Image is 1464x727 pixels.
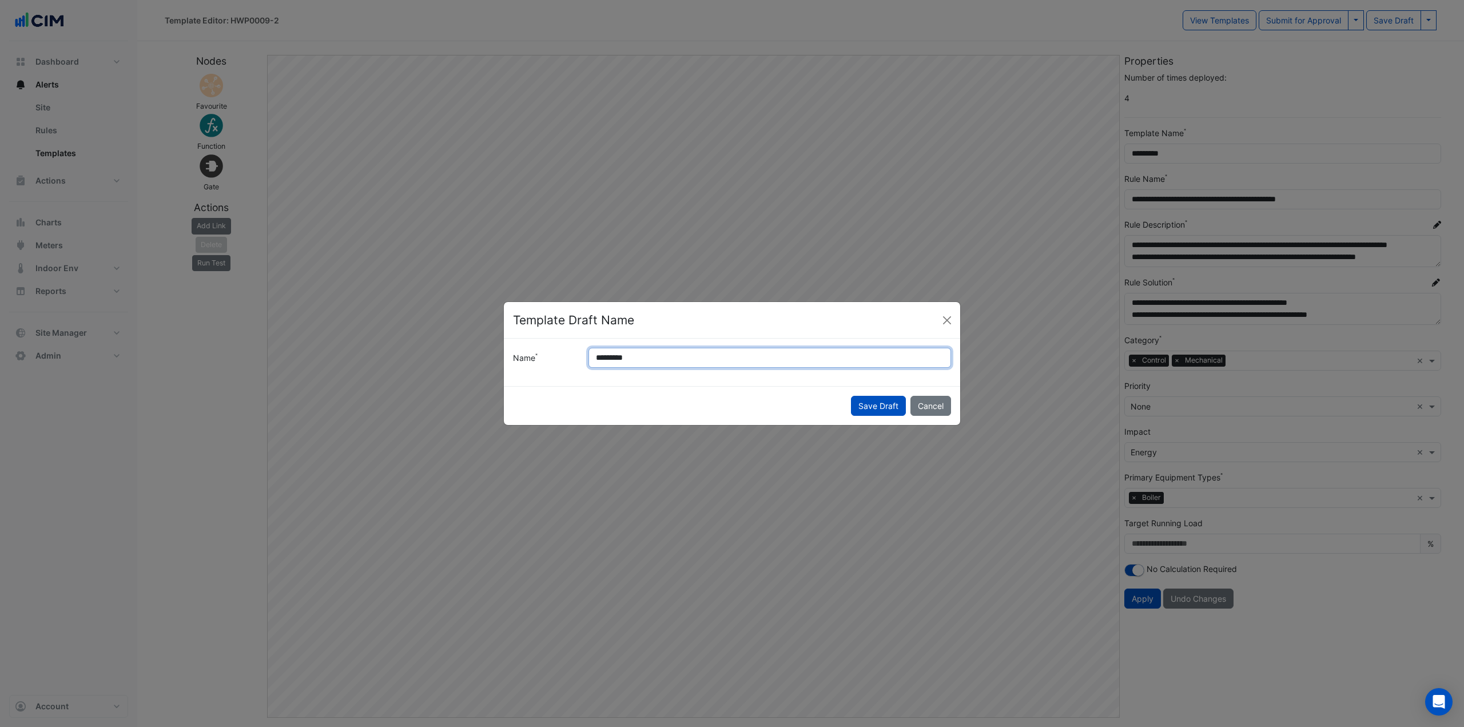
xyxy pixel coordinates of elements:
[910,396,951,416] button: Cancel
[506,348,582,368] label: Name
[851,396,906,416] button: Save Draft
[513,311,634,329] h4: Template Draft Name
[1425,688,1453,716] div: Open Intercom Messenger
[938,312,956,329] button: Close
